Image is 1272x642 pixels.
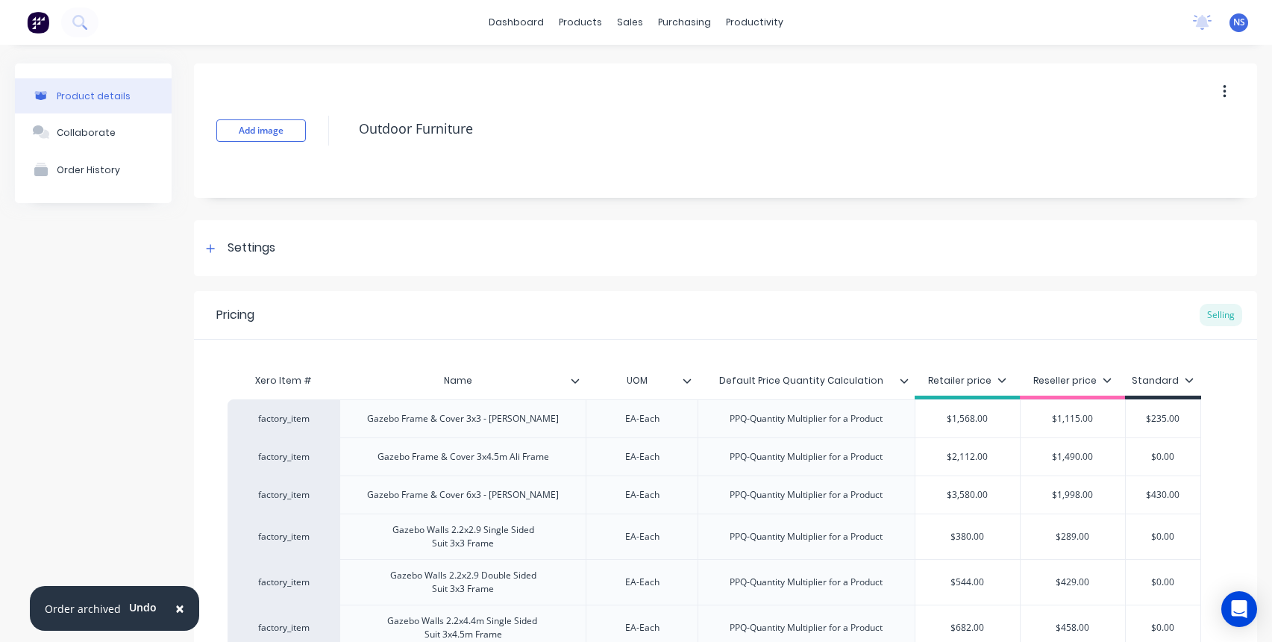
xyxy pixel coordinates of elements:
div: factory_item [242,576,325,589]
div: UOM [586,362,689,399]
div: EA-Each [605,409,680,428]
div: EA-Each [605,485,680,505]
button: Product details [15,78,172,113]
div: purchasing [651,11,718,34]
div: sales [610,11,651,34]
div: Order archived [45,601,121,617]
div: factory_item [242,488,325,502]
div: Standard [1132,374,1194,387]
div: PPQ-Quantity Multiplier for a Product [718,447,895,467]
div: Gazebo Frame & Cover 3x3 - [PERSON_NAME] [355,409,571,428]
button: Order History [15,151,172,188]
div: EA-Each [605,527,680,546]
button: Add image [216,119,306,142]
div: factory_itemGazebo Walls 2.2x2.9 Double Sided Suit 3x3 FrameEA-EachPPQ-Quantity Multiplier for a ... [228,559,1201,605]
div: factory_item [242,530,325,543]
div: PPQ-Quantity Multiplier for a Product [718,527,895,546]
div: Gazebo Frame & Cover 6x3 - [PERSON_NAME] [355,485,571,505]
div: $0.00 [1126,518,1200,555]
a: dashboard [481,11,551,34]
div: Pricing [216,306,254,324]
div: $1,115.00 [1021,400,1125,437]
div: Default Price Quantity Calculation [698,362,906,399]
div: $0.00 [1126,564,1200,601]
div: Gazebo Walls 2.2x2.9 Single Sided Suit 3x3 Frame [380,520,546,553]
div: Selling [1200,304,1242,326]
div: $235.00 [1126,400,1200,437]
div: $289.00 [1021,518,1125,555]
div: $429.00 [1021,564,1125,601]
div: EA-Each [605,618,680,638]
div: Reseller price [1033,374,1112,387]
div: PPQ-Quantity Multiplier for a Product [718,573,895,592]
div: EA-Each [605,573,680,592]
div: PPQ-Quantity Multiplier for a Product [718,485,895,505]
div: $0.00 [1126,438,1200,476]
span: NS [1233,16,1245,29]
div: Gazebo Walls 2.2x2.9 Double Sided Suit 3x3 Frame [378,566,548,599]
div: $544.00 [915,564,1020,601]
div: Collaborate [57,127,116,138]
div: Name [339,362,577,399]
div: Order History [57,164,120,175]
div: Name [339,366,586,396]
div: Default Price Quantity Calculation [698,366,915,396]
div: $430.00 [1126,476,1200,514]
div: $1,490.00 [1021,438,1125,476]
button: Undo [121,596,165,618]
div: Product details [57,90,131,102]
div: $2,112.00 [915,438,1020,476]
div: PPQ-Quantity Multiplier for a Product [718,409,895,428]
img: Factory [27,11,49,34]
div: factory_itemGazebo Frame & Cover 6x3 - [PERSON_NAME]EA-EachPPQ-Quantity Multiplier for a Product$... [228,476,1201,514]
div: PPQ-Quantity Multiplier for a Product [718,618,895,638]
div: factory_item [242,450,325,464]
button: Collaborate [15,113,172,151]
div: factory_itemGazebo Frame & Cover 3x4.5m Ali FrameEA-EachPPQ-Quantity Multiplier for a Product$2,1... [228,437,1201,476]
div: Settings [228,239,275,258]
button: Close [160,590,199,626]
div: $380.00 [915,518,1020,555]
div: factory_item [242,412,325,426]
div: productivity [718,11,791,34]
div: Retailer price [928,374,1006,387]
span: × [175,598,184,619]
div: factory_itemGazebo Frame & Cover 3x3 - [PERSON_NAME]EA-EachPPQ-Quantity Multiplier for a Product$... [228,399,1201,437]
div: EA-Each [605,447,680,467]
div: Open Intercom Messenger [1221,591,1257,627]
div: factory_itemGazebo Walls 2.2x2.9 Single Sided Suit 3x3 FrameEA-EachPPQ-Quantity Multiplier for a ... [228,514,1201,559]
div: $3,580.00 [915,476,1020,514]
div: UOM [586,366,698,396]
textarea: Outdoor Furniture [351,111,1166,146]
div: products [551,11,610,34]
div: $1,998.00 [1021,476,1125,514]
div: Xero Item # [228,366,339,396]
div: $1,568.00 [915,400,1020,437]
div: Gazebo Frame & Cover 3x4.5m Ali Frame [366,447,561,467]
div: factory_item [242,621,325,635]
